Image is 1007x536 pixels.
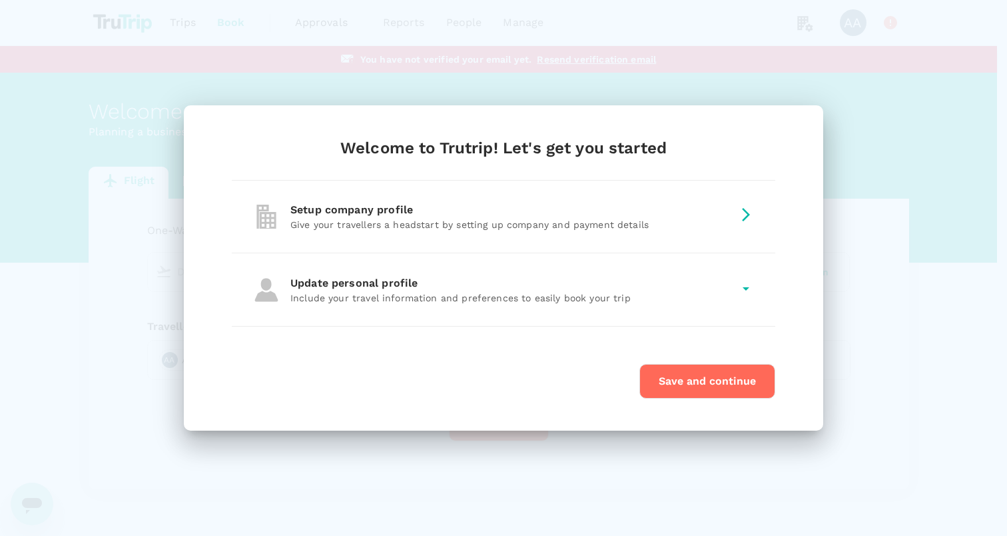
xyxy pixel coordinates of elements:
img: personal-profile [253,277,280,303]
span: Setup company profile [290,203,424,216]
span: Update personal profile [290,277,428,289]
div: personal-profileUpdate personal profileInclude your travel information and preferences to easily ... [232,253,775,327]
p: Include your travel information and preferences to easily book your trip [290,291,733,305]
div: Welcome to Trutrip! Let's get you started [232,137,775,159]
div: company-profileSetup company profileGive your travellers a headstart by setting up company and pa... [232,181,775,253]
button: Save and continue [639,364,775,399]
img: company-profile [253,203,280,230]
p: Give your travellers a headstart by setting up company and payment details [290,218,733,231]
